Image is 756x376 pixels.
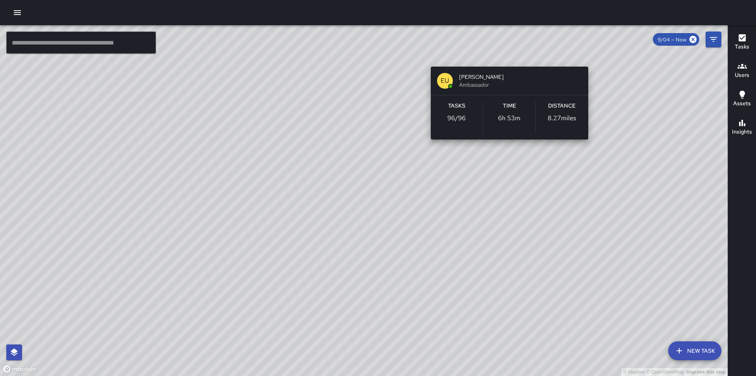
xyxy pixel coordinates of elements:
p: 8.27 miles [548,114,576,123]
h6: Time [503,102,516,110]
h6: Insights [732,128,752,136]
p: 6h 53m [498,114,521,123]
span: Ambassador [459,81,582,89]
h6: Tasks [448,102,465,110]
span: 9/04 — Now [653,36,691,43]
h6: Assets [733,99,751,108]
h6: Distance [548,102,576,110]
button: Assets [728,85,756,114]
button: Tasks [728,28,756,57]
p: EU [441,76,449,86]
span: [PERSON_NAME] [459,73,582,81]
div: 9/04 — Now [653,33,699,46]
button: Filters [706,32,721,47]
button: EU[PERSON_NAME]AmbassadorTasks96/96Time6h 53mDistance8.27miles [431,67,588,140]
h6: Tasks [735,43,749,51]
button: New Task [668,341,721,360]
button: Insights [728,114,756,142]
h6: Users [735,71,749,80]
button: Users [728,57,756,85]
p: 96 / 96 [447,114,466,123]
